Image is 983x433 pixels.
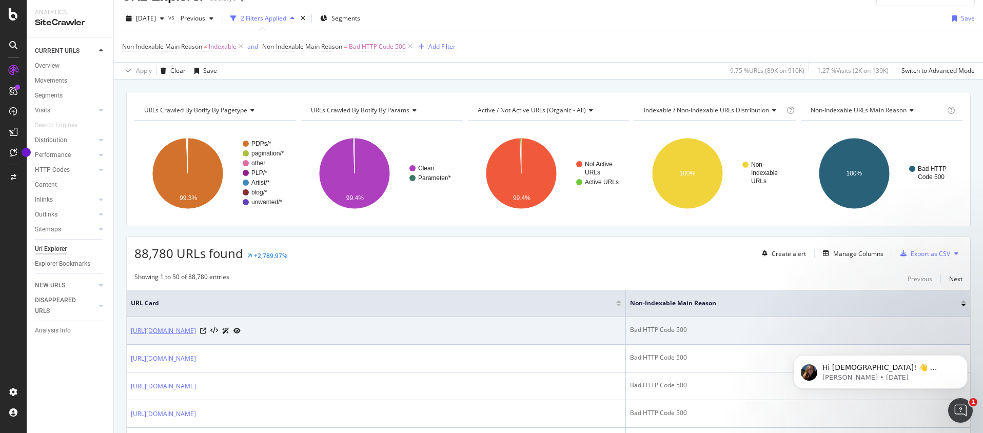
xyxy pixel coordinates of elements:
[134,129,296,218] svg: A chart.
[262,42,342,51] span: Non-Indexable Main Reason
[809,102,945,119] h4: Non-Indexable URLs Main Reason
[35,325,106,336] a: Analysis Info
[751,161,764,168] text: Non-
[35,295,96,317] a: DISAPPEARED URLS
[136,14,156,23] span: 2025 Sep. 20th
[513,194,530,202] text: 99.4%
[180,194,197,202] text: 99.3%
[131,409,196,419] a: [URL][DOMAIN_NAME]
[251,169,267,176] text: PLP/*
[131,353,196,364] a: [URL][DOMAIN_NAME]
[35,120,77,131] div: Search Engines
[251,150,284,157] text: pagination/*
[811,106,907,114] span: Non-Indexable URLs Main Reason
[961,14,975,23] div: Save
[35,165,96,175] a: HTTP Codes
[203,66,217,75] div: Save
[35,8,105,17] div: Analytics
[896,245,950,262] button: Export as CSV
[200,328,206,334] a: Visit Online Page
[908,274,932,283] div: Previous
[35,75,67,86] div: Movements
[35,224,96,235] a: Sitemaps
[35,150,71,161] div: Performance
[833,249,883,258] div: Manage Columns
[35,120,88,131] a: Search Engines
[170,66,186,75] div: Clear
[778,333,983,405] iframe: Intercom notifications message
[35,75,106,86] a: Movements
[226,10,299,27] button: 2 Filters Applied
[35,295,87,317] div: DISAPPEARED URLS
[131,326,196,336] a: [URL][DOMAIN_NAME]
[949,272,962,285] button: Next
[630,325,966,334] div: Bad HTTP Code 500
[35,150,96,161] a: Performance
[35,165,70,175] div: HTTP Codes
[247,42,258,51] button: and
[801,129,962,218] svg: A chart.
[35,209,96,220] a: Outlinks
[35,180,106,190] a: Content
[311,106,409,114] span: URLs Crawled By Botify By params
[35,135,96,146] a: Distribution
[630,299,946,308] span: Non-Indexable Main Reason
[585,179,619,186] text: Active URLs
[251,189,267,196] text: blog/*
[758,245,806,262] button: Create alert
[35,280,65,291] div: NEW URLS
[35,90,106,101] a: Segments
[948,398,973,423] iframe: Intercom live chat
[35,325,71,336] div: Analysis Info
[751,178,766,185] text: URLs
[948,10,975,27] button: Save
[415,41,456,53] button: Add Filter
[35,194,96,205] a: Inlinks
[251,160,265,167] text: other
[156,63,186,79] button: Clear
[301,129,463,218] svg: A chart.
[35,105,50,116] div: Visits
[35,224,61,235] div: Sitemaps
[254,251,287,260] div: +2,789.97%
[847,170,862,177] text: 100%
[468,129,630,218] div: A chart.
[349,40,406,54] span: Bad HTTP Code 500
[630,381,966,390] div: Bad HTTP Code 500
[634,129,796,218] div: A chart.
[176,10,218,27] button: Previous
[35,46,96,56] a: CURRENT URLS
[918,165,947,172] text: Bad HTTP
[35,259,106,269] a: Explorer Bookmarks
[22,148,31,157] div: Tooltip anchor
[819,247,883,260] button: Manage Columns
[251,140,271,147] text: PDPs/*
[35,194,53,205] div: Inlinks
[136,66,152,75] div: Apply
[210,327,218,334] button: View HTML Source
[209,40,237,54] span: Indexable
[35,135,67,146] div: Distribution
[251,199,282,206] text: unwanted/*
[949,274,962,283] div: Next
[35,280,96,291] a: NEW URLS
[144,106,247,114] span: URLs Crawled By Botify By pagetype
[35,17,105,29] div: SiteCrawler
[309,102,454,119] h4: URLs Crawled By Botify By params
[176,14,205,23] span: Previous
[122,10,168,27] button: [DATE]
[344,42,347,51] span: =
[918,173,945,181] text: Code 500
[134,272,229,285] div: Showing 1 to 50 of 88,780 entries
[35,180,57,190] div: Content
[35,90,63,101] div: Segments
[190,63,217,79] button: Save
[142,102,287,119] h4: URLs Crawled By Botify By pagetype
[908,272,932,285] button: Previous
[35,259,90,269] div: Explorer Bookmarks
